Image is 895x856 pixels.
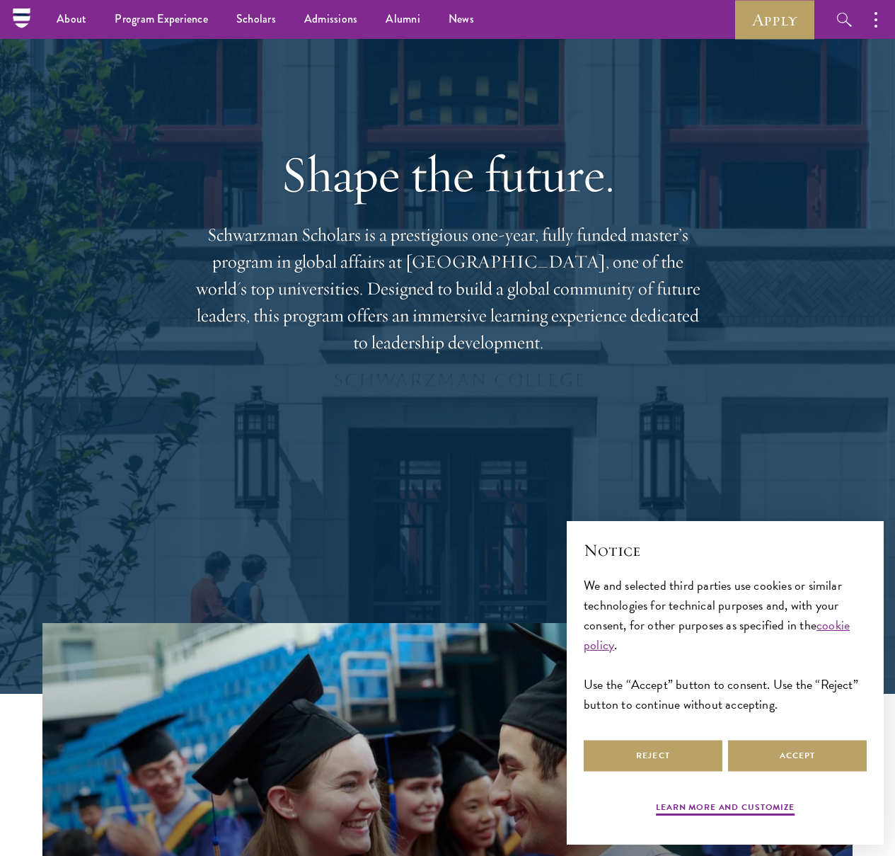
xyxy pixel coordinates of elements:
button: Reject [584,740,722,772]
button: Learn more and customize [656,801,795,818]
a: cookie policy [584,615,850,654]
button: Accept [728,740,867,772]
h1: Shape the future. [193,144,703,204]
h2: Notice [584,538,867,562]
div: We and selected third parties use cookies or similar technologies for technical purposes and, wit... [584,576,867,715]
p: Schwarzman Scholars is a prestigious one-year, fully funded master’s program in global affairs at... [193,222,703,356]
